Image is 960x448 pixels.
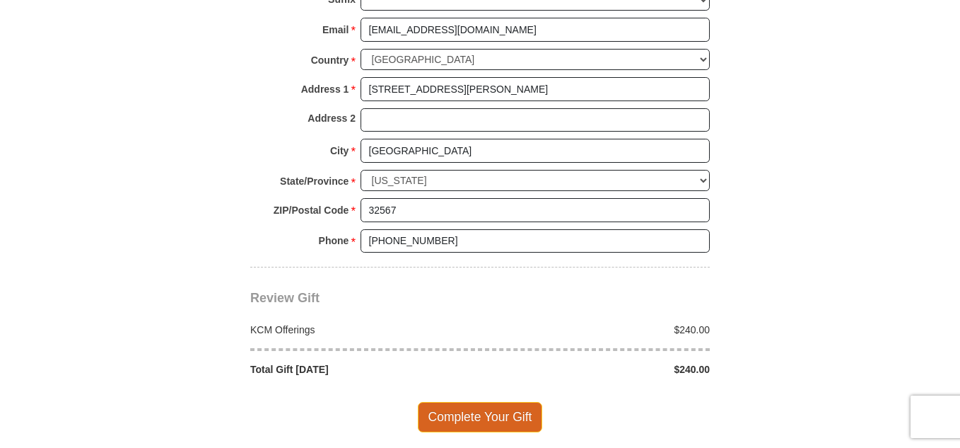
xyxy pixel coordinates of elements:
[311,50,349,70] strong: Country
[274,200,349,220] strong: ZIP/Postal Code
[480,323,718,337] div: $240.00
[322,20,349,40] strong: Email
[480,362,718,377] div: $240.00
[308,108,356,128] strong: Address 2
[280,171,349,191] strong: State/Province
[243,362,481,377] div: Total Gift [DATE]
[250,291,320,305] span: Review Gift
[243,323,481,337] div: KCM Offerings
[301,79,349,99] strong: Address 1
[418,402,543,432] span: Complete Your Gift
[330,141,349,161] strong: City
[319,231,349,251] strong: Phone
